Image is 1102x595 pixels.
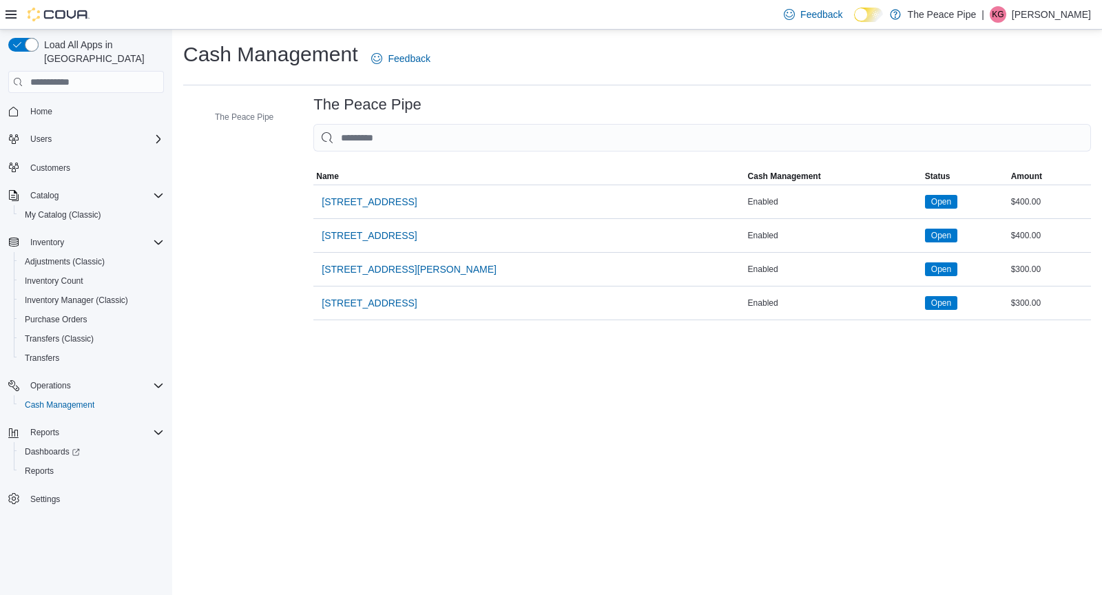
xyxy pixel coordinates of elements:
[925,229,957,242] span: Open
[931,297,951,309] span: Open
[14,205,169,225] button: My Catalog (Classic)
[3,233,169,252] button: Inventory
[366,45,435,72] a: Feedback
[925,262,957,276] span: Open
[25,491,65,508] a: Settings
[854,8,883,22] input: Dark Mode
[25,466,54,477] span: Reports
[25,353,59,364] span: Transfers
[313,124,1091,152] input: This is a search bar. As you type, the results lower in the page will automatically filter.
[19,443,164,460] span: Dashboards
[778,1,848,28] a: Feedback
[25,160,76,176] a: Customers
[313,96,421,113] h3: The Peace Pipe
[30,380,71,391] span: Operations
[925,195,957,209] span: Open
[19,463,59,479] a: Reports
[322,229,417,242] span: [STREET_ADDRESS]
[25,377,76,394] button: Operations
[28,8,90,21] img: Cova
[25,103,58,120] a: Home
[925,296,957,310] span: Open
[19,292,134,309] a: Inventory Manager (Classic)
[25,446,80,457] span: Dashboards
[25,333,94,344] span: Transfers (Classic)
[908,6,977,23] p: The Peace Pipe
[745,261,922,278] div: Enabled
[388,52,430,65] span: Feedback
[25,131,164,147] span: Users
[322,262,497,276] span: [STREET_ADDRESS][PERSON_NAME]
[745,194,922,210] div: Enabled
[1008,168,1091,185] button: Amount
[1011,171,1042,182] span: Amount
[19,253,110,270] a: Adjustments (Classic)
[215,112,273,123] span: The Peace Pipe
[19,331,164,347] span: Transfers (Classic)
[19,207,164,223] span: My Catalog (Classic)
[19,273,89,289] a: Inventory Count
[25,424,164,441] span: Reports
[1008,261,1091,278] div: $300.00
[931,196,951,208] span: Open
[30,427,59,438] span: Reports
[992,6,1004,23] span: KG
[30,494,60,505] span: Settings
[925,171,950,182] span: Status
[745,295,922,311] div: Enabled
[14,271,169,291] button: Inventory Count
[14,252,169,271] button: Adjustments (Classic)
[25,490,164,508] span: Settings
[990,6,1006,23] div: Katie Gordon
[19,397,164,413] span: Cash Management
[19,311,164,328] span: Purchase Orders
[3,376,169,395] button: Operations
[30,163,70,174] span: Customers
[748,171,821,182] span: Cash Management
[25,187,164,204] span: Catalog
[19,443,85,460] a: Dashboards
[316,289,422,317] button: [STREET_ADDRESS]
[19,350,65,366] a: Transfers
[25,399,94,410] span: Cash Management
[3,129,169,149] button: Users
[14,461,169,481] button: Reports
[19,292,164,309] span: Inventory Manager (Classic)
[14,310,169,329] button: Purchase Orders
[3,157,169,177] button: Customers
[25,234,164,251] span: Inventory
[931,263,951,275] span: Open
[1008,295,1091,311] div: $300.00
[316,188,422,216] button: [STREET_ADDRESS]
[3,423,169,442] button: Reports
[25,187,64,204] button: Catalog
[19,273,164,289] span: Inventory Count
[313,168,745,185] button: Name
[931,229,951,242] span: Open
[3,489,169,509] button: Settings
[800,8,842,21] span: Feedback
[19,350,164,366] span: Transfers
[30,237,64,248] span: Inventory
[8,96,164,545] nav: Complex example
[25,314,87,325] span: Purchase Orders
[25,256,105,267] span: Adjustments (Classic)
[19,397,100,413] a: Cash Management
[19,207,107,223] a: My Catalog (Classic)
[322,195,417,209] span: [STREET_ADDRESS]
[1008,227,1091,244] div: $400.00
[316,171,339,182] span: Name
[30,134,52,145] span: Users
[19,311,93,328] a: Purchase Orders
[196,109,279,125] button: The Peace Pipe
[3,186,169,205] button: Catalog
[19,331,99,347] a: Transfers (Classic)
[25,295,128,306] span: Inventory Manager (Classic)
[14,395,169,415] button: Cash Management
[745,168,922,185] button: Cash Management
[25,275,83,286] span: Inventory Count
[322,296,417,310] span: [STREET_ADDRESS]
[25,234,70,251] button: Inventory
[14,329,169,348] button: Transfers (Classic)
[25,158,164,176] span: Customers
